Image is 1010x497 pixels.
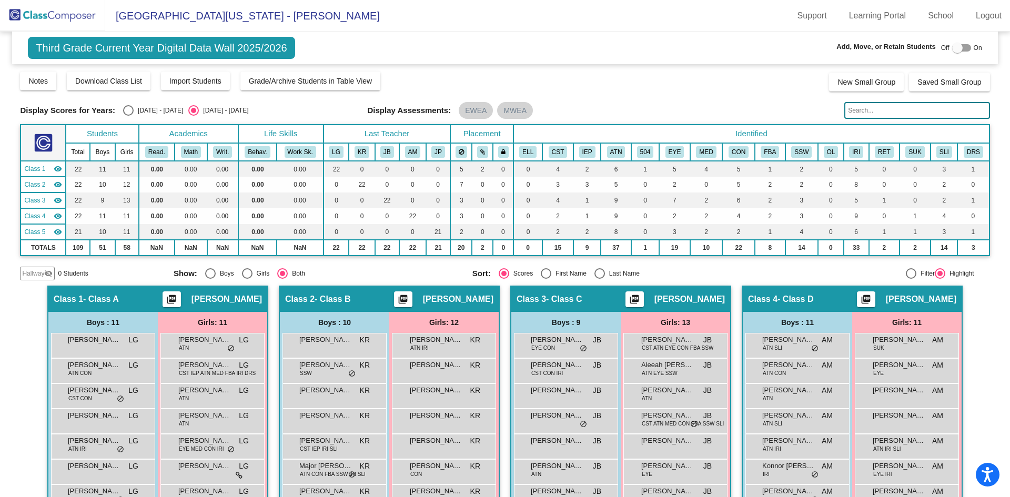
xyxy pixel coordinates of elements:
td: 0 [900,192,931,208]
td: 0 [513,224,542,240]
button: IEP [579,146,595,158]
button: JP [431,146,445,158]
th: Poor Attendance [601,143,631,161]
td: 3 [542,177,573,192]
td: 0.00 [175,177,207,192]
td: 5 [722,161,755,177]
td: 0 [690,177,723,192]
td: 0 [818,208,844,224]
td: 2 [573,224,601,240]
button: Notes [20,72,56,90]
td: 5 [844,192,869,208]
button: Read. [145,146,168,158]
td: 0 [513,240,542,256]
a: School [920,7,962,24]
td: 0.00 [238,177,277,192]
span: Off [941,43,950,53]
td: Lauren Goertz - Class A [21,161,66,177]
td: 0.00 [139,161,175,177]
span: Class 1 [24,164,45,174]
th: Online Student [818,143,844,161]
th: Girls [115,143,139,161]
td: 22 [375,240,399,256]
td: 3 [573,177,601,192]
td: 0 [513,161,542,177]
th: Last Teacher [324,125,450,143]
td: 1 [631,240,660,256]
td: 0.00 [238,192,277,208]
td: 1 [573,208,601,224]
button: DRS [964,146,983,158]
td: 0 [472,224,493,240]
td: NaN [238,240,277,256]
td: 0 [818,240,844,256]
button: SLI [936,146,952,158]
td: 4 [785,224,819,240]
td: 0.00 [175,208,207,224]
th: IRIP [844,143,869,161]
td: 0 [375,208,399,224]
span: Grade/Archive Students in Table View [249,77,372,85]
td: 2 [472,240,493,256]
td: 11 [115,161,139,177]
td: 1 [755,224,785,240]
td: 0.00 [207,161,238,177]
div: [DATE] - [DATE] [199,106,248,115]
th: Total [66,143,90,161]
td: 0 [818,192,844,208]
th: Step Up Kindergarten [900,143,931,161]
mat-icon: picture_as_pdf [860,294,872,309]
td: 2 [542,208,573,224]
button: AM [405,146,421,158]
td: 1 [957,161,989,177]
td: 1 [631,161,660,177]
th: Conners Completed [722,143,755,161]
td: 0.00 [139,224,175,240]
td: 0 [631,177,660,192]
td: 0 [324,177,349,192]
td: 0 [426,208,450,224]
td: 0 [349,192,375,208]
td: NaN [207,240,238,256]
td: NaN [277,240,323,256]
mat-icon: visibility [54,180,62,189]
td: 14 [785,240,819,256]
div: [DATE] - [DATE] [134,106,183,115]
td: 8 [601,224,631,240]
mat-icon: picture_as_pdf [397,294,409,309]
td: 10 [90,177,115,192]
td: 0 [957,208,989,224]
td: 21 [66,224,90,240]
th: Alison Matelski [399,143,426,161]
td: 20 [450,240,472,256]
td: 33 [844,240,869,256]
td: 0 [472,192,493,208]
td: 21 [426,240,450,256]
td: 0 [493,192,513,208]
th: Students [66,125,138,143]
td: 22 [66,177,90,192]
td: 0 [818,161,844,177]
td: 109 [66,240,90,256]
th: Dr. Sloane [957,143,989,161]
td: 2 [542,224,573,240]
td: 4 [542,161,573,177]
td: 2 [722,224,755,240]
th: Individualized Education Plan [573,143,601,161]
th: Kiera Raymond [349,143,375,161]
button: MED [696,146,716,158]
mat-chip: MWEA [497,102,533,119]
td: 7 [450,177,472,192]
td: 2 [573,161,601,177]
th: Child Study Team [542,143,573,161]
td: 5 [450,161,472,177]
td: 0.00 [207,177,238,192]
td: 9 [601,208,631,224]
a: Logout [967,7,1010,24]
td: 11 [115,224,139,240]
td: NaN [175,240,207,256]
button: New Small Group [829,73,904,92]
td: NaN [139,240,175,256]
td: 5 [601,177,631,192]
td: 0 [818,224,844,240]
